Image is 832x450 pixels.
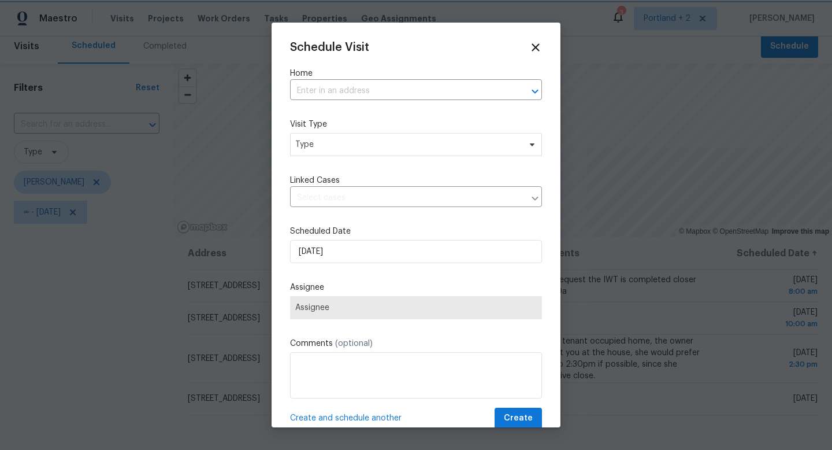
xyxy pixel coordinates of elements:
button: Open [527,83,543,99]
label: Assignee [290,282,542,293]
span: (optional) [335,340,373,348]
span: Type [295,139,520,150]
label: Visit Type [290,119,542,130]
label: Home [290,68,542,79]
span: Close [529,41,542,54]
input: M/D/YYYY [290,240,542,263]
span: Assignee [295,303,537,312]
label: Scheduled Date [290,226,542,237]
span: Schedule Visit [290,42,369,53]
button: Create [495,408,542,429]
input: Select cases [290,189,525,207]
span: Create and schedule another [290,412,402,424]
label: Comments [290,338,542,349]
span: Linked Cases [290,175,340,186]
span: Create [504,411,533,426]
input: Enter in an address [290,82,510,100]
